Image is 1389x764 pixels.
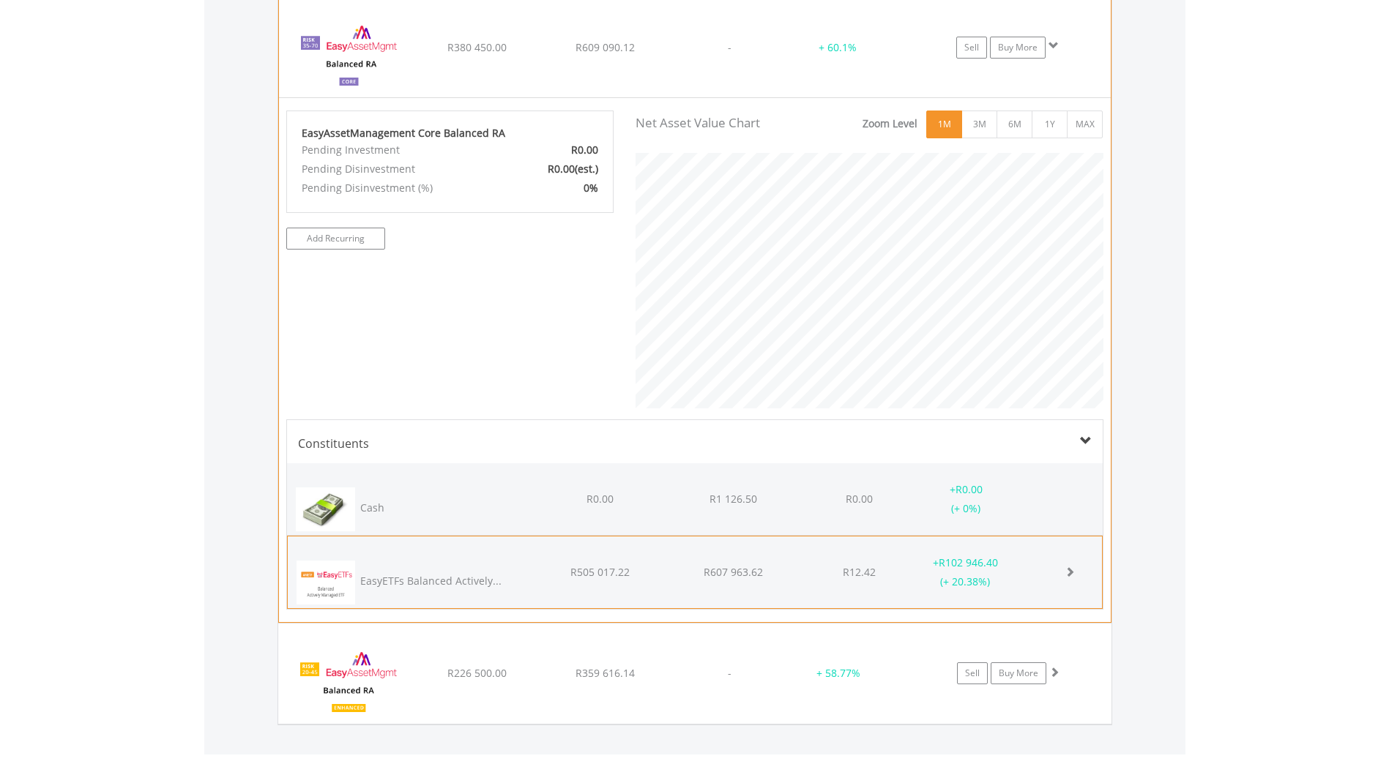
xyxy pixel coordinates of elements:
[961,111,997,138] button: 3M
[302,126,599,141] div: EasyAssetManagement Core Balanced RA
[286,15,412,93] img: EMPBundle_CBalancedRA.png
[570,565,630,579] span: R505 017.22
[571,143,598,157] span: R0.00
[297,561,356,604] img: EQU.ZA.EASYBF.png
[1032,111,1068,138] button: 1Y
[792,666,885,681] div: + 58.77%
[503,160,609,179] div: (est.)
[939,555,998,569] span: R102 946.40
[548,162,575,176] span: R0.00
[503,179,609,198] div: 0%
[291,160,503,179] div: Pending Disinvestment
[704,565,763,579] span: R607 963.62
[908,553,1022,591] div: + (+ 20.38%)
[957,662,988,684] a: Sell
[360,574,502,588] div: EasyETFs Balanced Actively...
[991,662,1046,684] a: Buy More
[997,111,1032,138] button: 6M
[576,666,635,680] span: R359 616.14
[791,40,885,55] div: + 60.1%
[863,116,923,130] span: Zoom Level
[728,666,731,680] span: -
[286,642,412,720] img: EMPBundle_EBalancedRA.png
[956,37,987,59] a: Sell
[586,492,614,506] span: R0.00
[296,487,355,531] img: Cash.png
[990,37,1046,59] a: Buy More
[576,40,635,54] span: R609 090.12
[728,40,731,54] span: -
[291,179,503,198] div: Pending Disinvestment (%)
[360,501,384,515] div: Cash
[447,666,507,680] span: R226 500.00
[843,565,876,579] span: R12.42
[956,482,983,496] span: R0.00
[710,492,757,506] span: R1 126.50
[846,492,873,506] span: R0.00
[286,228,385,250] a: Add Recurring
[926,111,962,138] button: 1M
[291,141,503,160] div: Pending Investment
[1067,111,1103,138] button: MAX
[298,435,369,452] span: Constituents
[636,114,760,131] span: Net Asset Value Chart
[447,40,507,54] span: R380 450.00
[909,480,1023,518] div: + (+ 0%)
